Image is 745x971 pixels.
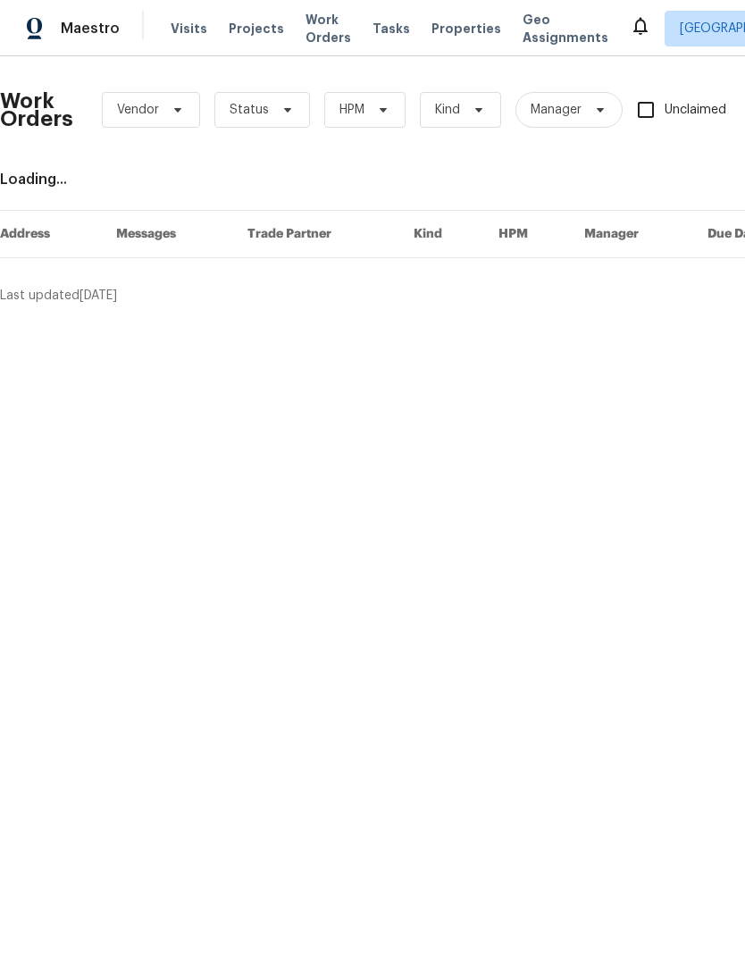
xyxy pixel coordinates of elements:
span: Maestro [61,20,120,38]
span: Work Orders [306,11,351,46]
span: Vendor [117,101,159,119]
span: Visits [171,20,207,38]
span: Projects [229,20,284,38]
span: Tasks [372,22,410,35]
span: [DATE] [80,289,117,302]
th: Manager [570,211,693,258]
span: HPM [339,101,364,119]
th: Messages [102,211,233,258]
th: Trade Partner [233,211,400,258]
th: Kind [399,211,484,258]
span: Properties [431,20,501,38]
span: Unclaimed [665,101,726,120]
span: Status [230,101,269,119]
span: Kind [435,101,460,119]
span: Geo Assignments [523,11,608,46]
th: HPM [484,211,570,258]
span: Manager [531,101,582,119]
